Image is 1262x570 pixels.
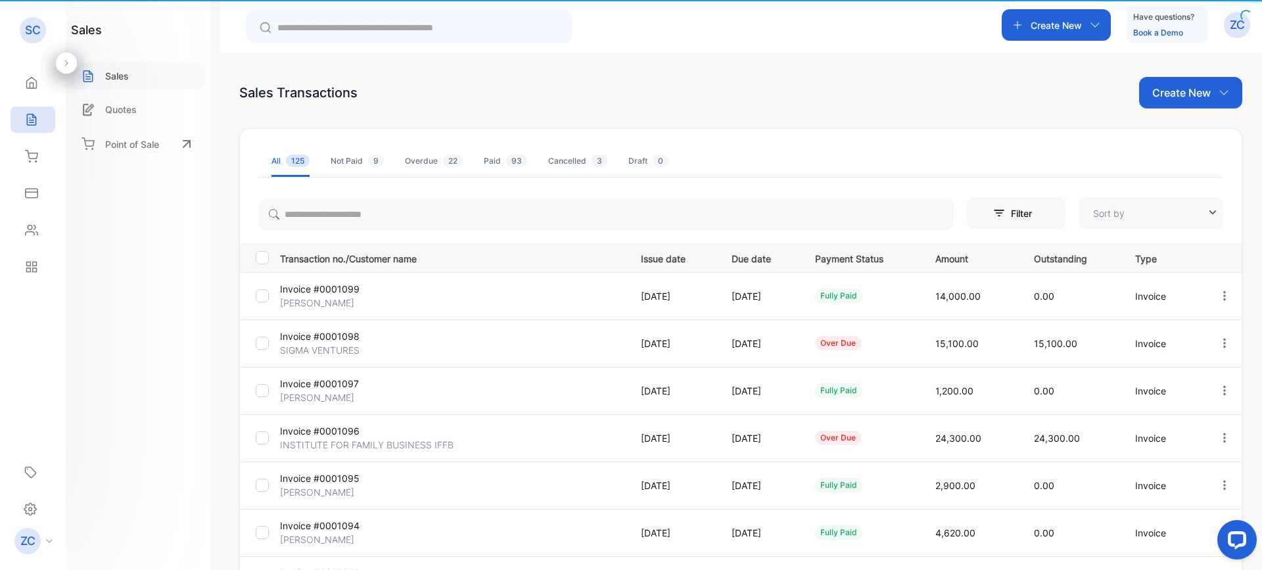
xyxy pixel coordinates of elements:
span: 0 [653,154,668,167]
div: fully paid [815,383,862,398]
div: fully paid [815,525,862,540]
span: 3 [592,154,607,167]
div: Sales Transactions [239,83,358,103]
p: Invoice #0001094 [280,519,395,533]
p: [DATE] [732,479,788,492]
p: ZC [1230,16,1245,34]
p: [DATE] [732,289,788,303]
p: [DATE] [732,526,788,540]
p: SC [25,22,41,39]
p: Create New [1152,85,1211,101]
p: Invoice #0001098 [280,329,395,343]
p: Create New [1031,18,1082,32]
a: Point of Sale [71,130,205,158]
div: Draft [628,155,668,167]
p: SIGMA VENTURES [280,343,395,357]
span: 2,900.00 [935,480,975,491]
h1: sales [71,21,102,39]
span: 125 [286,154,310,167]
p: [DATE] [732,384,788,398]
span: 0.00 [1034,291,1054,302]
p: Invoice #0001099 [280,282,395,296]
span: 22 [443,154,463,167]
p: [DATE] [641,384,704,398]
p: Invoice [1135,289,1191,303]
div: fully paid [815,478,862,492]
p: Invoice [1135,337,1191,350]
div: over due [815,431,861,445]
p: Invoice [1135,479,1191,492]
span: 14,000.00 [935,291,981,302]
a: Quotes [71,96,205,123]
p: [DATE] [732,337,788,350]
span: 0.00 [1034,527,1054,538]
p: [DATE] [641,479,704,492]
button: ZC [1224,9,1250,41]
a: Sales [71,62,205,89]
span: 24,300.00 [1034,433,1080,444]
span: 0.00 [1034,480,1054,491]
p: ZC [20,533,35,550]
p: Have questions? [1133,11,1194,24]
p: Quotes [105,103,137,116]
p: Transaction no./Customer name [280,249,624,266]
span: 4,620.00 [935,527,975,538]
p: Amount [935,249,1007,266]
div: Not Paid [331,155,384,167]
p: Sort by [1093,206,1125,220]
p: [PERSON_NAME] [280,485,395,499]
div: fully paid [815,289,862,303]
span: 93 [506,154,527,167]
p: INSTITUTE FOR FAMILY BUSINESS IFFB [280,438,454,452]
span: 9 [368,154,384,167]
p: [DATE] [641,337,704,350]
p: Invoice #0001095 [280,471,395,485]
p: Point of Sale [105,137,159,151]
p: Invoice #0001096 [280,424,395,438]
a: Book a Demo [1133,28,1183,37]
div: Cancelled [548,155,607,167]
p: [PERSON_NAME] [280,391,395,404]
p: Due date [732,249,788,266]
p: [DATE] [641,431,704,445]
button: Sort by [1079,197,1223,229]
span: 15,100.00 [1034,338,1077,349]
p: [DATE] [641,289,704,303]
p: Issue date [641,249,704,266]
p: Invoice [1135,431,1191,445]
div: All [271,155,310,167]
p: Invoice #0001097 [280,377,395,391]
p: Invoice [1135,526,1191,540]
div: Paid [484,155,527,167]
span: 0.00 [1034,385,1054,396]
iframe: LiveChat chat widget [1207,515,1262,570]
p: Sales [105,69,129,83]
p: Outstanding [1034,249,1108,266]
p: [DATE] [641,526,704,540]
span: 24,300.00 [935,433,981,444]
p: [DATE] [732,431,788,445]
button: Create New [1139,77,1242,108]
p: [PERSON_NAME] [280,296,395,310]
span: 15,100.00 [935,338,979,349]
p: Type [1135,249,1191,266]
p: [PERSON_NAME] [280,533,395,546]
div: over due [815,336,861,350]
p: Payment Status [815,249,908,266]
span: 1,200.00 [935,385,973,396]
button: Create New [1002,9,1111,41]
div: Overdue [405,155,463,167]
p: Invoice [1135,384,1191,398]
